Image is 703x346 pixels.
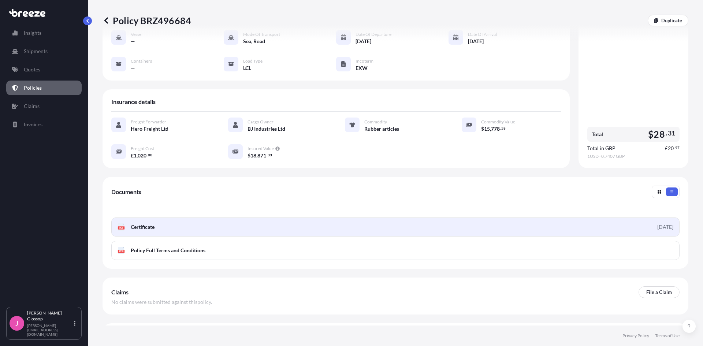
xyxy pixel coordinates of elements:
span: . [674,146,675,149]
span: $ [648,130,654,139]
span: No claims were submitted against this policy . [111,298,212,306]
span: 31 [668,131,675,135]
p: File a Claim [646,289,672,296]
span: Claims [111,289,129,296]
span: 871 [257,153,266,158]
span: Load Type [243,58,263,64]
span: BJ Industries Ltd [248,125,285,133]
p: Duplicate [661,17,682,24]
p: Policies [24,84,42,92]
p: [PERSON_NAME] Glossop [27,310,72,322]
a: Invoices [6,117,82,132]
span: 20 [668,146,674,151]
span: Commodity Value [481,119,515,125]
span: Incoterm [356,58,373,64]
span: [DATE] [468,38,484,45]
a: PDFCertificate[DATE] [111,217,680,237]
a: Duplicate [648,15,688,26]
span: 58 [501,127,506,130]
span: £ [665,146,668,151]
span: Total [592,131,603,138]
span: 020 [138,153,146,158]
span: £ [131,153,134,158]
span: Policy Full Terms and Conditions [131,247,205,254]
p: Claims [24,103,40,110]
span: , [137,153,138,158]
span: EXW [356,64,368,72]
span: . [666,131,667,135]
span: LCL [243,64,251,72]
span: — [131,64,135,72]
span: Cargo Owner [248,119,274,125]
span: 33 [268,154,272,156]
a: Claims [6,99,82,114]
span: Hero Freight Ltd [131,125,168,133]
span: 778 [491,126,500,131]
p: Policy BRZ496684 [103,15,191,26]
p: Insights [24,29,41,37]
span: Freight Forwarder [131,119,166,125]
span: Total in GBP [587,145,615,152]
div: [DATE] [657,223,673,231]
span: [DATE] [356,38,371,45]
a: File a Claim [639,286,680,298]
span: Certificate [131,223,155,231]
span: 1 USD = 0.7407 GBP [587,153,680,159]
span: Commodity [364,119,387,125]
a: Terms of Use [655,333,680,339]
span: 15 [484,126,490,131]
span: $ [248,153,250,158]
span: Freight Cost [131,146,154,152]
span: 00 [148,154,152,156]
p: Shipments [24,48,48,55]
a: PDFPolicy Full Terms and Conditions [111,241,680,260]
a: Policies [6,81,82,95]
span: 97 [675,146,680,149]
a: Shipments [6,44,82,59]
span: — [131,38,135,45]
span: Rubber articles [364,125,399,133]
p: [PERSON_NAME][EMAIL_ADDRESS][DOMAIN_NAME] [27,323,72,336]
span: . [267,154,267,156]
text: PDF [119,227,124,229]
span: Containers [131,58,152,64]
p: Quotes [24,66,40,73]
span: Documents [111,188,141,196]
a: Quotes [6,62,82,77]
span: J [15,320,18,327]
p: Invoices [24,121,42,128]
span: 1 [134,153,137,158]
span: Insured Value [248,146,274,152]
a: Insights [6,26,82,40]
span: , [490,126,491,131]
span: Insurance details [111,98,156,105]
a: Privacy Policy [622,333,649,339]
span: 28 [654,130,665,139]
text: PDF [119,250,124,253]
span: . [500,127,501,130]
span: . [147,154,148,156]
span: , [256,153,257,158]
span: Sea, Road [243,38,265,45]
span: 18 [250,153,256,158]
span: $ [481,126,484,131]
